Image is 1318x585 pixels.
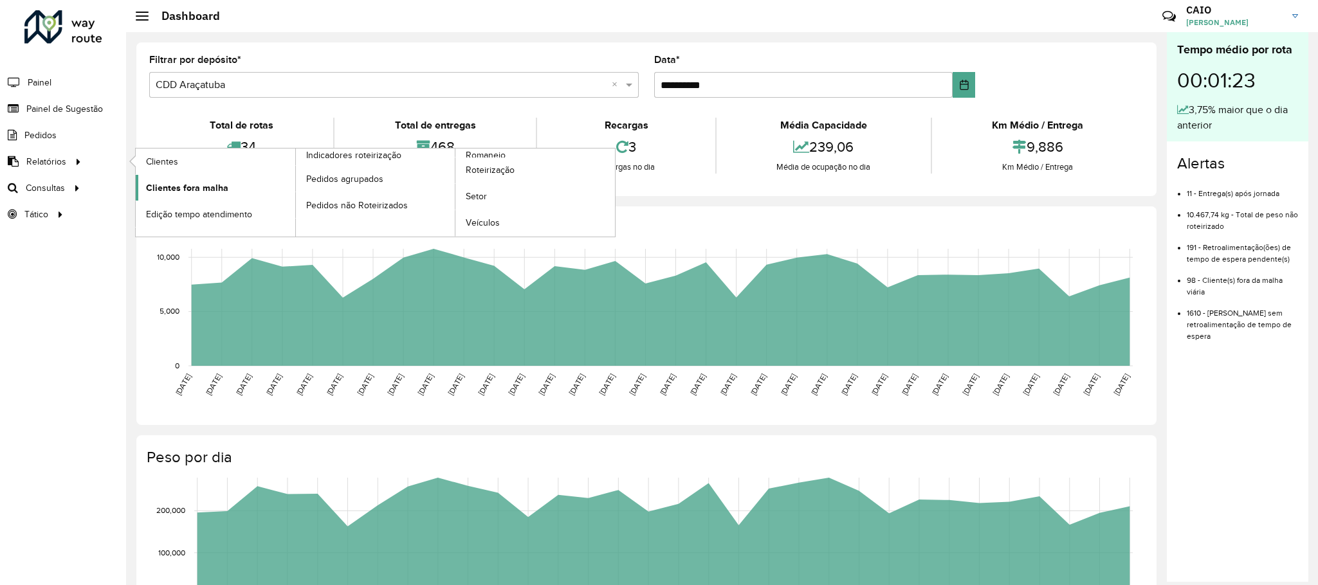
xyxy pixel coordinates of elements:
[446,372,465,397] text: [DATE]
[720,161,928,174] div: Média de ocupação no dia
[466,148,506,162] span: Romaneio
[567,372,586,397] text: [DATE]
[149,52,241,67] label: Filtrar por depósito
[598,372,616,397] text: [DATE]
[158,548,185,557] text: 100,000
[1177,59,1298,102] div: 00:01:23
[540,118,711,133] div: Recargas
[935,161,1140,174] div: Km Médio / Entrega
[1186,4,1283,16] h3: CAIO
[688,372,707,397] text: [DATE]
[839,372,858,397] text: [DATE]
[338,133,533,161] div: 468
[1187,298,1298,342] li: 1610 - [PERSON_NAME] sem retroalimentação de tempo de espera
[175,361,179,370] text: 0
[749,372,767,397] text: [DATE]
[537,372,556,397] text: [DATE]
[28,76,51,89] span: Painel
[953,72,975,98] button: Choose Date
[306,199,408,212] span: Pedidos não Roteirizados
[540,161,711,174] div: Recargas no dia
[264,372,283,397] text: [DATE]
[628,372,646,397] text: [DATE]
[26,181,65,195] span: Consultas
[1052,372,1070,397] text: [DATE]
[234,372,253,397] text: [DATE]
[136,201,295,227] a: Edição tempo atendimento
[870,372,888,397] text: [DATE]
[455,210,615,236] a: Veículos
[507,372,526,397] text: [DATE]
[477,372,495,397] text: [DATE]
[147,219,1144,238] h4: Capacidade por dia
[152,118,330,133] div: Total de rotas
[809,372,828,397] text: [DATE]
[306,148,401,162] span: Indicadores roteirização
[779,372,798,397] text: [DATE]
[325,372,343,397] text: [DATE]
[296,192,455,218] a: Pedidos não Roteirizados
[136,175,295,201] a: Clientes fora malha
[1112,372,1131,397] text: [DATE]
[1021,372,1040,397] text: [DATE]
[174,372,192,397] text: [DATE]
[136,148,455,237] a: Indicadores roteirização
[991,372,1010,397] text: [DATE]
[306,172,383,186] span: Pedidos agrupados
[157,253,179,261] text: 10,000
[658,372,677,397] text: [DATE]
[1187,232,1298,265] li: 191 - Retroalimentação(ões) de tempo de espera pendente(s)
[612,77,623,93] span: Clear all
[24,129,57,142] span: Pedidos
[455,184,615,210] a: Setor
[1187,199,1298,232] li: 10.467,74 kg - Total de peso não roteirizado
[146,181,228,195] span: Clientes fora malha
[1082,372,1101,397] text: [DATE]
[1155,3,1183,30] a: Contato Rápido
[355,372,374,397] text: [DATE]
[152,133,330,161] div: 34
[204,372,223,397] text: [DATE]
[26,102,103,116] span: Painel de Sugestão
[149,9,220,23] h2: Dashboard
[136,148,295,174] a: Clientes
[26,155,66,168] span: Relatórios
[1187,178,1298,199] li: 11 - Entrega(s) após jornada
[718,372,737,397] text: [DATE]
[720,133,928,161] div: 239,06
[1186,17,1283,28] span: [PERSON_NAME]
[466,163,515,177] span: Roteirização
[935,118,1140,133] div: Km Médio / Entrega
[540,133,711,161] div: 3
[160,307,179,316] text: 5,000
[296,166,455,192] a: Pedidos agrupados
[455,157,615,183] a: Roteirização
[296,148,616,237] a: Romaneio
[338,118,533,133] div: Total de entregas
[935,133,1140,161] div: 9,886
[930,372,949,397] text: [DATE]
[900,372,919,397] text: [DATE]
[1177,41,1298,59] div: Tempo médio por rota
[654,52,680,67] label: Data
[386,372,405,397] text: [DATE]
[720,118,928,133] div: Média Capacidade
[1177,154,1298,173] h4: Alertas
[146,208,252,221] span: Edição tempo atendimento
[416,372,435,397] text: [DATE]
[146,155,178,168] span: Clientes
[295,372,313,397] text: [DATE]
[1177,102,1298,133] div: 3,75% maior que o dia anterior
[147,448,1144,467] h4: Peso por dia
[466,216,500,230] span: Veículos
[24,208,48,221] span: Tático
[1187,265,1298,298] li: 98 - Cliente(s) fora da malha viária
[466,190,487,203] span: Setor
[156,507,185,515] text: 200,000
[961,372,980,397] text: [DATE]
